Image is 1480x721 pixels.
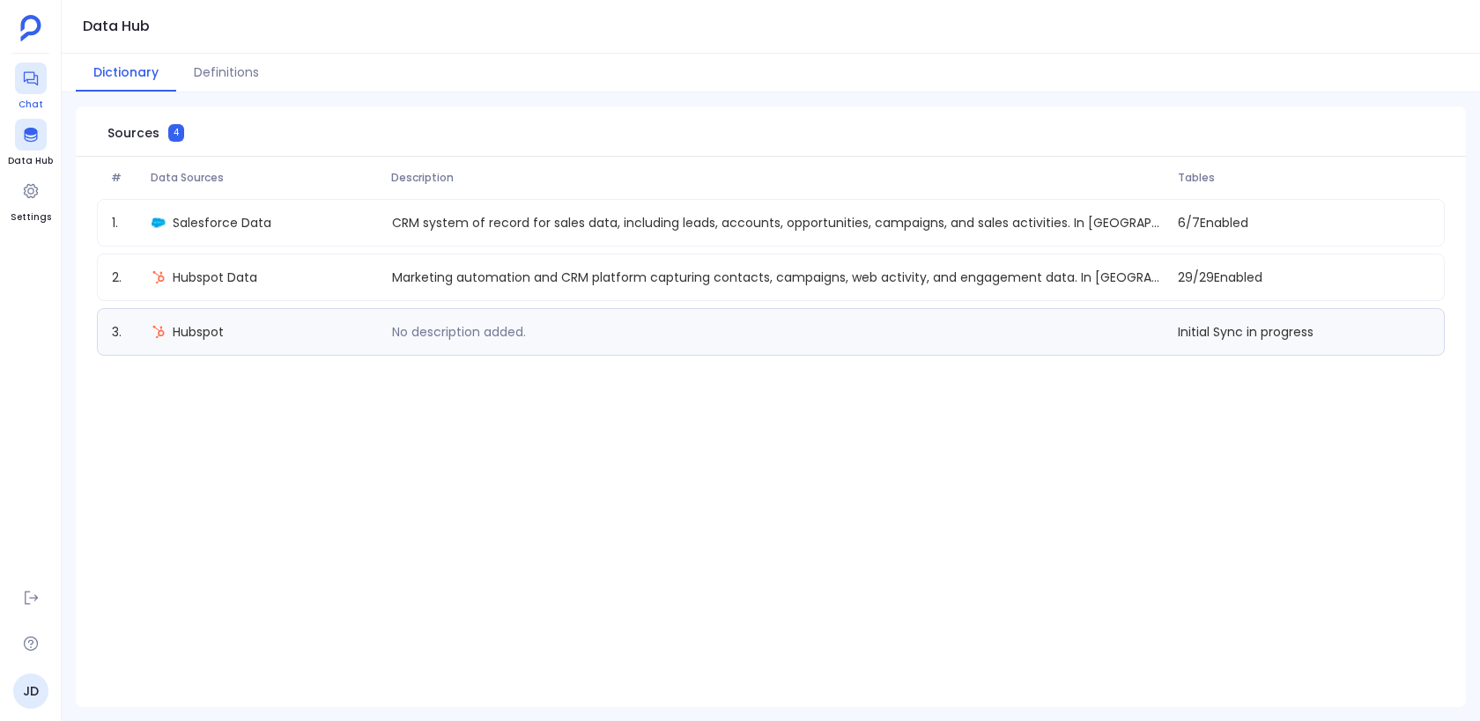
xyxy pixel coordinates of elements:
span: Salesforce Data [173,214,271,232]
p: CRM system of record for sales data, including leads, accounts, opportunities, campaigns, and sal... [385,214,1171,232]
span: Initial Sync in progress [1171,323,1437,341]
a: JD [13,673,48,709]
span: Hubspot Data [173,269,257,286]
img: petavue logo [20,15,41,41]
span: # [104,171,144,185]
span: Data Sources [144,171,384,185]
span: Sources [107,124,159,142]
span: Chat [15,98,47,112]
a: Data Hub [8,119,53,168]
span: Description [384,171,1171,185]
span: Data Hub [8,154,53,168]
a: Settings [11,175,51,224]
button: Definitions [176,54,277,92]
p: No description added. [385,323,533,341]
span: 4 [168,124,184,142]
button: Dictionary [76,54,176,92]
h1: Data Hub [83,14,150,39]
span: Settings [11,210,51,224]
span: 3 . [105,323,144,341]
span: 1 . [105,214,144,232]
p: Marketing automation and CRM platform capturing contacts, campaigns, web activity, and engagement... [385,269,1171,286]
span: 6 / 7 Enabled [1171,214,1437,232]
span: Tables [1171,171,1438,185]
span: 2 . [105,269,144,286]
span: 29 / 29 Enabled [1171,269,1437,286]
a: Chat [15,63,47,112]
span: Hubspot [173,323,224,341]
